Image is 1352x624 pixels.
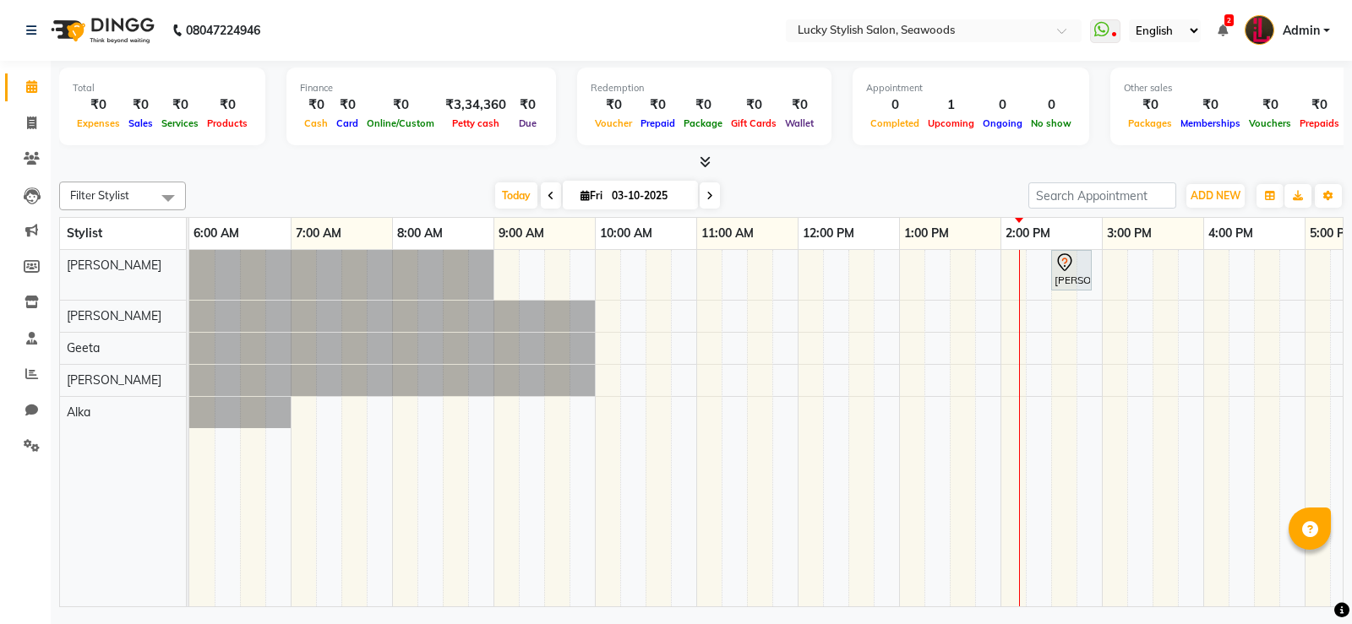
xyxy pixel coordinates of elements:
[1124,95,1176,115] div: ₹0
[727,117,781,129] span: Gift Cards
[866,81,1076,95] div: Appointment
[67,225,102,241] span: Stylist
[866,117,924,129] span: Completed
[1295,117,1344,129] span: Prepaids
[363,117,439,129] span: Online/Custom
[591,81,818,95] div: Redemption
[781,95,818,115] div: ₹0
[203,117,252,129] span: Products
[979,95,1027,115] div: 0
[393,221,447,246] a: 8:00 AM
[448,117,504,129] span: Petty cash
[1281,556,1335,607] iframe: chat widget
[157,117,203,129] span: Services
[439,95,513,115] div: ₹3,34,360
[300,95,332,115] div: ₹0
[1001,221,1055,246] a: 2:00 PM
[73,95,124,115] div: ₹0
[124,95,157,115] div: ₹0
[67,340,100,355] span: Geeta
[300,117,332,129] span: Cash
[494,221,548,246] a: 9:00 AM
[67,258,161,273] span: [PERSON_NAME]
[513,95,542,115] div: ₹0
[1224,14,1234,26] span: 2
[363,95,439,115] div: ₹0
[67,404,90,420] span: Alka
[591,95,636,115] div: ₹0
[1176,117,1245,129] span: Memberships
[73,117,124,129] span: Expenses
[636,95,679,115] div: ₹0
[189,221,243,246] a: 6:00 AM
[73,81,252,95] div: Total
[979,117,1027,129] span: Ongoing
[697,221,758,246] a: 11:00 AM
[1218,23,1228,38] a: 2
[900,221,953,246] a: 1:00 PM
[1245,117,1295,129] span: Vouchers
[576,189,607,202] span: Fri
[515,117,541,129] span: Due
[1176,95,1245,115] div: ₹0
[186,7,260,54] b: 08047224946
[924,117,979,129] span: Upcoming
[43,7,159,54] img: logo
[679,95,727,115] div: ₹0
[607,183,691,209] input: 2025-10-03
[924,95,979,115] div: 1
[67,372,161,388] span: [PERSON_NAME]
[781,117,818,129] span: Wallet
[332,117,363,129] span: Card
[1053,252,1090,288] div: [PERSON_NAME], TK01, 02:30 PM-02:55 PM, Wash & plain dry -upto midback ( [DEMOGRAPHIC_DATA])
[636,117,679,129] span: Prepaid
[1028,182,1176,209] input: Search Appointment
[596,221,657,246] a: 10:00 AM
[1027,95,1076,115] div: 0
[67,308,161,323] span: [PERSON_NAME]
[157,95,203,115] div: ₹0
[203,95,252,115] div: ₹0
[124,117,157,129] span: Sales
[1191,189,1240,202] span: ADD NEW
[1283,22,1320,40] span: Admin
[591,117,636,129] span: Voucher
[300,81,542,95] div: Finance
[1027,117,1076,129] span: No show
[866,95,924,115] div: 0
[1245,95,1295,115] div: ₹0
[679,117,727,129] span: Package
[70,188,129,202] span: Filter Stylist
[727,95,781,115] div: ₹0
[1103,221,1156,246] a: 3:00 PM
[495,182,537,209] span: Today
[1295,95,1344,115] div: ₹0
[292,221,346,246] a: 7:00 AM
[799,221,859,246] a: 12:00 PM
[332,95,363,115] div: ₹0
[1186,184,1245,208] button: ADD NEW
[1124,117,1176,129] span: Packages
[1245,15,1274,45] img: Admin
[1204,221,1257,246] a: 4:00 PM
